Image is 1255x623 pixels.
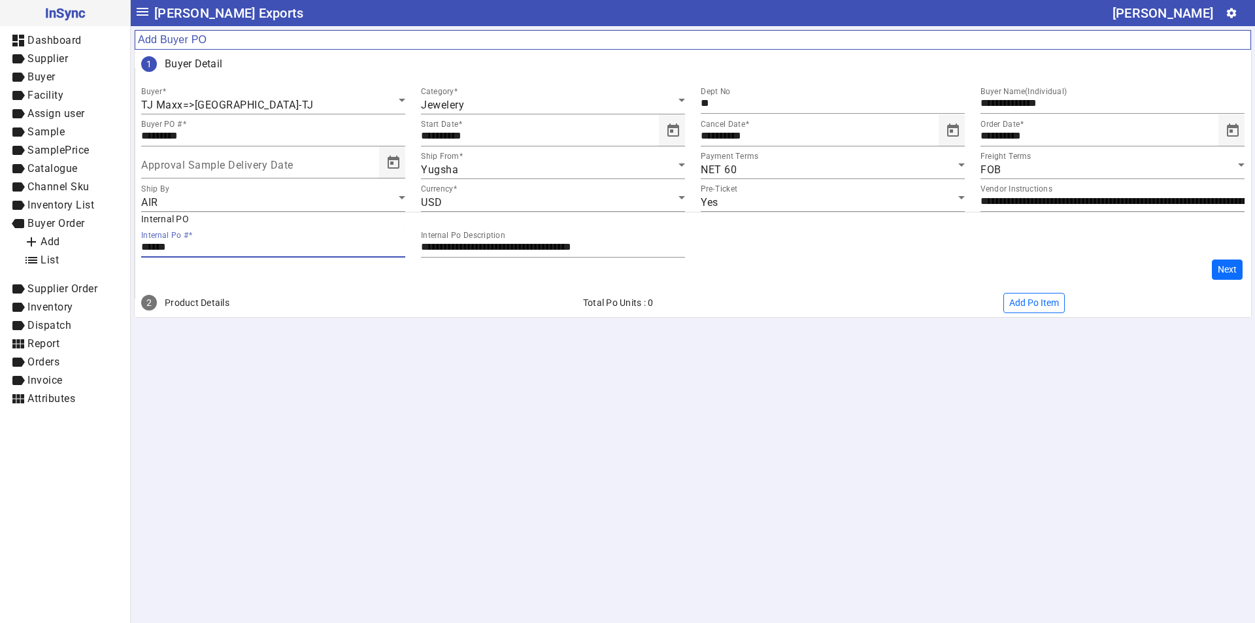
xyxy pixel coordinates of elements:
[141,87,162,96] mat-label: Buyer
[165,58,222,71] div: Buyer Detail
[27,217,85,229] span: Buyer Order
[575,296,994,309] div: Total Po Units : 0
[701,184,737,194] mat-label: Pre-Ticket
[10,161,26,177] mat-icon: label
[27,52,68,65] span: Supplier
[27,144,90,156] span: SamplePrice
[421,196,443,209] span: USD
[10,51,26,67] mat-icon: label
[141,231,188,240] mat-label: Internal Po #
[27,107,85,120] span: Assign user
[10,3,120,24] span: InSync
[41,235,60,248] span: Add
[141,196,158,209] span: AIR
[421,231,505,240] mat-label: Internal Po Description
[146,58,152,71] span: 1
[421,163,458,176] span: Yugsha
[1226,7,1237,19] mat-icon: settings
[10,197,26,213] mat-icon: label
[141,120,182,129] mat-label: Buyer PO #
[941,119,965,143] button: Open calendar
[10,106,26,122] mat-icon: label
[701,196,718,209] span: Yes
[10,143,26,158] mat-icon: label
[27,337,59,350] span: Report
[701,87,730,96] mat-label: Dept No
[10,88,26,103] mat-icon: label
[382,151,405,175] button: Open calendar
[135,4,150,20] mat-icon: menu
[1003,293,1065,313] button: Add Po Item
[980,152,1031,161] mat-label: Freight Terms
[701,163,737,176] span: NET 60
[24,252,39,268] mat-icon: list
[10,69,26,85] mat-icon: label
[27,34,82,46] span: Dashboard
[27,180,90,193] span: Channel Sku
[154,3,303,24] span: [PERSON_NAME] Exports
[421,120,458,129] mat-label: Start Date
[10,299,26,315] mat-icon: label
[421,184,454,194] mat-label: Currency
[13,233,130,251] a: Add
[701,120,745,129] mat-label: Cancel Date
[138,33,207,46] span: Add Buyer PO
[701,152,758,161] mat-label: Payment Terms
[27,356,59,368] span: Orders
[141,184,169,194] mat-label: Ship By
[10,318,26,333] mat-icon: label
[27,71,56,83] span: Buyer
[41,254,59,266] span: List
[10,391,26,407] mat-icon: view_module
[27,89,63,101] span: Facility
[141,214,189,224] span: Internal PO
[1212,260,1243,280] button: Next
[661,119,685,143] button: Open calendar
[1221,119,1245,143] button: Open calendar
[27,162,78,175] span: Catalogue
[27,126,65,138] span: Sample
[421,99,464,111] span: Jewelery
[421,87,454,96] mat-label: Category
[10,179,26,195] mat-icon: label
[146,296,152,309] span: 2
[27,374,63,386] span: Invoice
[27,392,75,405] span: Attributes
[1113,3,1213,24] div: [PERSON_NAME]
[27,319,71,331] span: Dispatch
[10,373,26,388] mat-icon: label
[27,282,97,295] span: Supplier Order
[980,184,1052,194] mat-label: Vendor Instructions
[141,99,314,111] span: TJ Maxx=>[GEOGRAPHIC_DATA]-TJ
[10,33,26,48] mat-icon: dashboard
[10,216,26,231] mat-icon: label
[10,336,26,352] mat-icon: view_module
[10,354,26,370] mat-icon: label
[27,199,94,211] span: Inventory List
[980,163,1001,176] span: FOB
[141,159,293,171] mat-label: Approval Sample Delivery Date
[157,296,575,309] div: Product Details
[421,152,459,161] mat-label: Ship From
[27,301,73,313] span: Inventory
[980,87,1067,96] mat-label: Buyer Name(Individual)
[10,124,26,140] mat-icon: label
[24,234,39,250] mat-icon: add
[13,251,130,269] a: List
[980,120,1020,129] mat-label: Order Date
[10,281,26,297] mat-icon: label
